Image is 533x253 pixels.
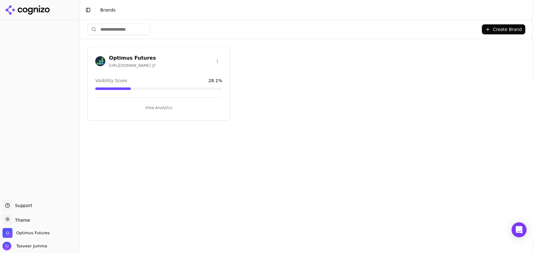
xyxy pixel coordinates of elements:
[100,7,116,12] span: Brands
[208,77,222,84] span: 28.1 %
[100,7,516,13] nav: breadcrumb
[2,228,50,238] button: Open organization switcher
[95,56,105,66] img: Optimus Futures
[109,63,156,68] span: [URL][DOMAIN_NAME]
[482,24,526,34] button: Create Brand
[2,242,11,251] img: Tasveer Jumma
[16,230,50,236] span: Optimus Futures
[14,243,47,249] span: Tasveer Jumma
[95,103,222,113] button: View Analytics
[95,77,127,84] span: Visibility Score
[2,228,12,238] img: Optimus Futures
[12,218,30,223] span: Theme
[2,242,47,251] button: Open user button
[512,222,527,237] div: Open Intercom Messenger
[12,202,32,209] span: Support
[109,54,156,62] h3: Optimus Futures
